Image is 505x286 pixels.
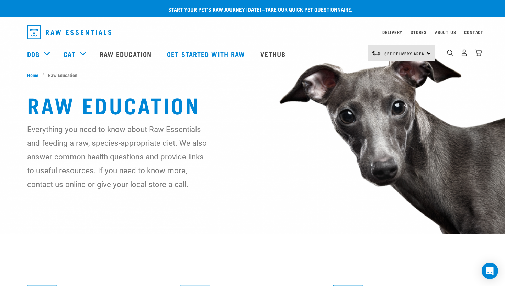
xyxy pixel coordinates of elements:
img: van-moving.png [372,50,381,56]
img: Raw Essentials Logo [27,25,111,39]
img: home-icon@2x.png [475,49,482,56]
img: user.png [461,49,468,56]
a: Vethub [254,40,294,68]
div: Open Intercom Messenger [482,263,498,279]
a: Contact [464,31,483,33]
span: Home [27,71,38,78]
a: Stores [411,31,427,33]
a: Cat [64,49,75,59]
h1: Raw Education [27,92,478,117]
a: Dog [27,49,40,59]
nav: dropdown navigation [22,23,483,42]
a: Home [27,71,42,78]
span: Set Delivery Area [384,52,424,55]
img: home-icon-1@2x.png [447,49,453,56]
a: Delivery [382,31,402,33]
nav: breadcrumbs [27,71,478,78]
p: Everything you need to know about Raw Essentials and feeding a raw, species-appropriate diet. We ... [27,122,207,191]
a: About Us [435,31,456,33]
a: take our quick pet questionnaire. [265,8,352,11]
a: Get started with Raw [160,40,254,68]
a: Raw Education [93,40,160,68]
